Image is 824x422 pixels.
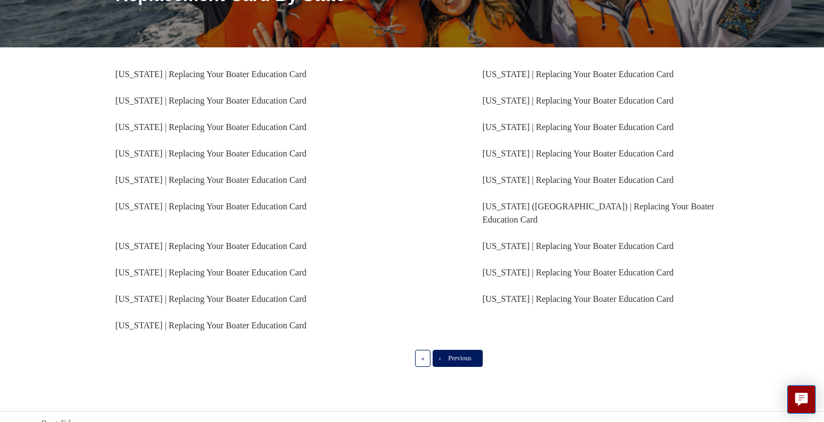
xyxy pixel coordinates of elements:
a: [US_STATE] ([GEOGRAPHIC_DATA]) | Replacing Your Boater Education Card [483,202,714,224]
a: [US_STATE] | Replacing Your Boater Education Card [116,149,307,158]
a: [US_STATE] | Replacing Your Boater Education Card [116,122,307,132]
span: Previous [448,354,471,362]
a: [US_STATE] | Replacing Your Boater Education Card [116,175,307,185]
a: [US_STATE] | Replacing Your Boater Education Card [116,321,307,330]
a: [US_STATE] | Replacing Your Boater Education Card [483,175,674,185]
a: [US_STATE] | Replacing Your Boater Education Card [116,241,307,251]
a: [US_STATE] | Replacing Your Boater Education Card [116,96,307,105]
a: [US_STATE] | Replacing Your Boater Education Card [116,294,307,304]
a: [US_STATE] | Replacing Your Boater Education Card [116,69,307,79]
span: « [421,354,424,362]
span: ‹ [439,354,441,362]
a: [US_STATE] | Replacing Your Boater Education Card [116,202,307,211]
a: [US_STATE] | Replacing Your Boater Education Card [483,122,674,132]
a: [US_STATE] | Replacing Your Boater Education Card [483,241,674,251]
a: [US_STATE] | Replacing Your Boater Education Card [116,268,307,277]
a: [US_STATE] | Replacing Your Boater Education Card [483,268,674,277]
a: [US_STATE] | Replacing Your Boater Education Card [483,294,674,304]
button: Live chat [787,385,816,414]
a: [US_STATE] | Replacing Your Boater Education Card [483,149,674,158]
a: Previous [433,350,483,366]
a: [US_STATE] | Replacing Your Boater Education Card [483,96,674,105]
a: [US_STATE] | Replacing Your Boater Education Card [483,69,674,79]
